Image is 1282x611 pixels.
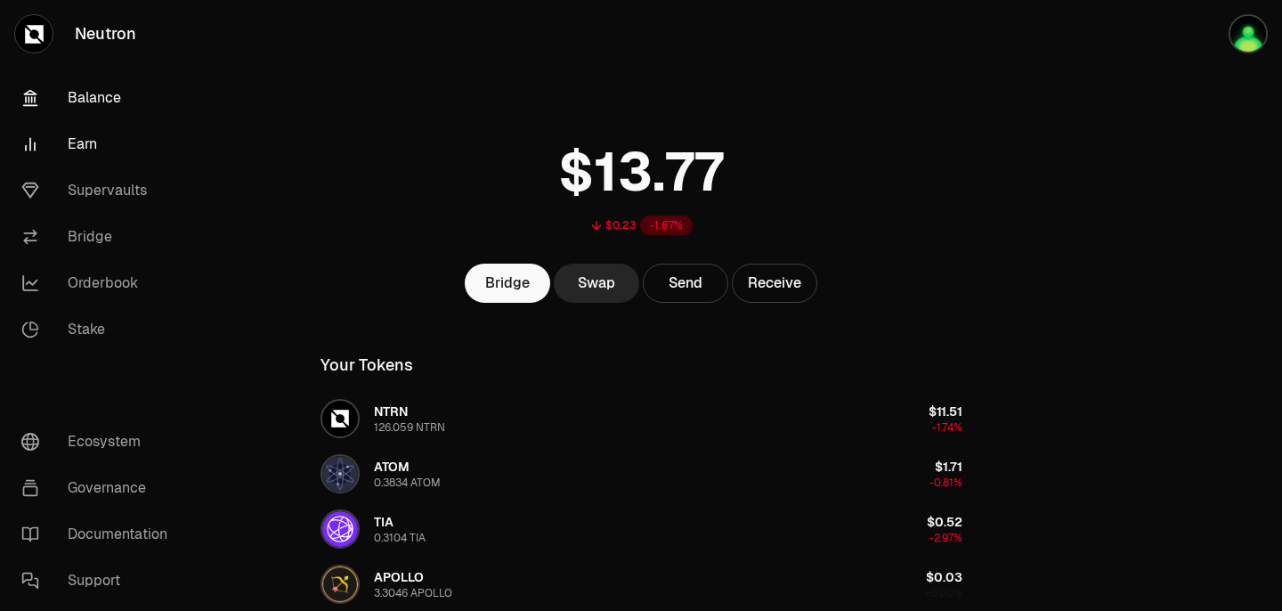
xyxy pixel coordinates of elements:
[374,476,441,490] div: 0.3834 ATOM
[7,511,192,558] a: Documentation
[929,531,962,545] span: -2.97%
[929,476,962,490] span: -0.81%
[322,401,358,436] img: NTRN Logo
[7,260,192,306] a: Orderbook
[7,465,192,511] a: Governance
[322,566,358,602] img: APOLLO Logo
[374,459,410,475] span: ATOM
[374,569,424,585] span: APOLLO
[322,456,358,492] img: ATOM Logo
[935,459,962,475] span: $1.71
[732,264,817,303] button: Receive
[465,264,550,303] a: Bridge
[932,420,962,435] span: -1.74%
[310,447,973,501] button: ATOM LogoATOM0.3834 ATOM$1.71-0.81%
[322,511,358,547] img: TIA Logo
[640,216,693,235] div: -1.67%
[374,514,394,530] span: TIA
[7,214,192,260] a: Bridge
[927,514,962,530] span: $0.52
[310,502,973,556] button: TIA LogoTIA0.3104 TIA$0.52-2.97%
[554,264,639,303] a: Swap
[926,569,962,585] span: $0.03
[7,558,192,604] a: Support
[643,264,728,303] button: Send
[374,531,426,545] div: 0.3104 TIA
[320,353,413,378] div: Your Tokens
[374,586,452,600] div: 3.3046 APOLLO
[7,306,192,353] a: Stake
[310,558,973,611] button: APOLLO LogoAPOLLO3.3046 APOLLO$0.03+0.00%
[605,218,637,232] div: $0.23
[310,392,973,445] button: NTRN LogoNTRN126.059 NTRN$11.51-1.74%
[7,75,192,121] a: Balance
[7,167,192,214] a: Supervaults
[7,121,192,167] a: Earn
[7,419,192,465] a: Ecosystem
[374,420,445,435] div: 126.059 NTRN
[924,586,962,600] span: +0.00%
[929,403,962,420] span: $11.51
[374,403,408,420] span: NTRN
[1229,14,1268,53] img: air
